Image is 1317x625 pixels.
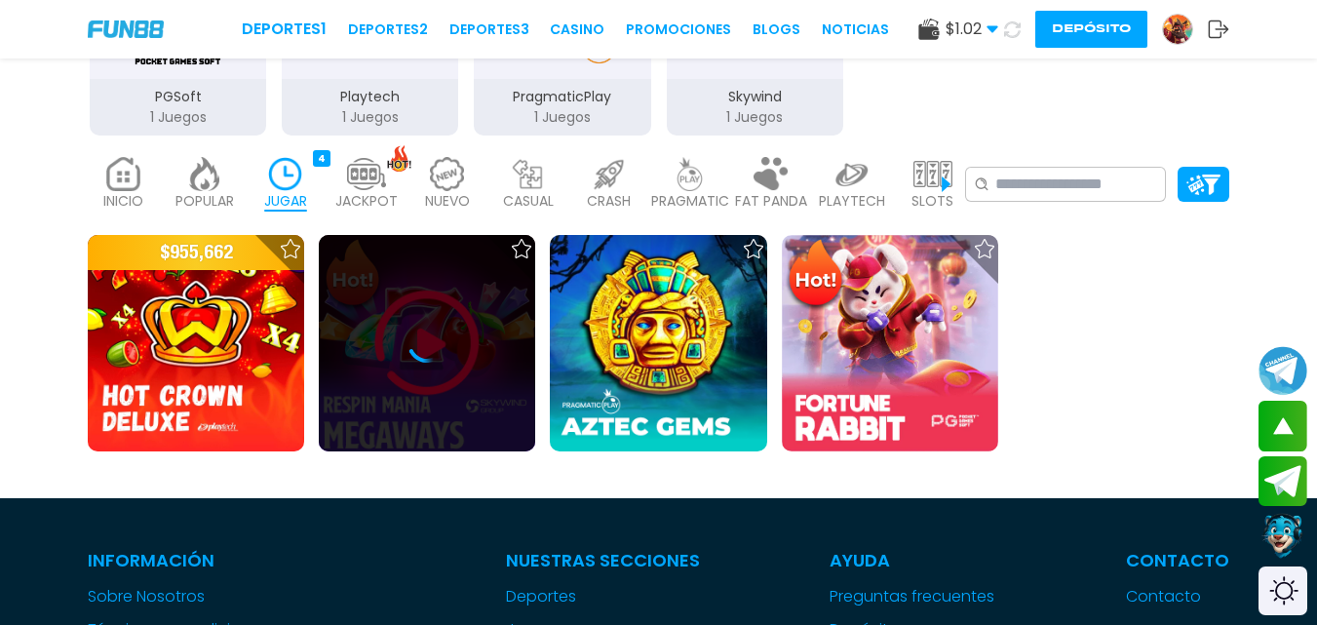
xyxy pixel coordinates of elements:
[1259,511,1307,562] button: Contact customer service
[474,107,650,128] p: 1 Juegos
[671,157,710,191] img: pragmatic_light.webp
[449,20,529,40] a: Deportes3
[242,18,327,41] a: Deportes1
[1126,547,1229,573] p: Contacto
[90,107,266,128] p: 1 Juegos
[752,157,791,191] img: fat_panda_light.webp
[348,20,428,40] a: Deportes2
[1259,345,1307,396] button: Join telegram channel
[833,157,872,191] img: playtech_light.webp
[387,145,411,172] img: hot
[1035,11,1147,48] button: Depósito
[185,157,224,191] img: popular_light.webp
[175,191,234,212] p: POPULAR
[335,191,398,212] p: JACKPOT
[1186,175,1220,195] img: Platform Filter
[1259,566,1307,615] div: Switch theme
[550,20,604,40] a: CASINO
[667,87,843,107] p: Skywind
[911,191,953,212] p: SLOTS
[913,157,952,191] img: slots_light.webp
[1259,456,1307,507] button: Join telegram
[88,547,375,573] p: Información
[822,20,889,40] a: NOTICIAS
[282,107,458,128] p: 1 Juegos
[90,87,266,107] p: PGSoft
[503,191,554,212] p: CASUAL
[506,585,700,608] a: Deportes
[428,157,467,191] img: new_light.webp
[347,157,386,191] img: jackpot_light.webp
[88,235,304,451] img: Hot Crown Deluxe
[550,235,766,451] img: Aztec Gems Deluxe
[626,20,731,40] a: Promociones
[1126,585,1229,608] a: Contacto
[946,18,998,41] span: $ 1.02
[88,585,375,608] a: Sobre Nosotros
[104,157,143,191] img: home_light.webp
[819,191,885,212] p: PLAYTECH
[590,157,629,191] img: crash_light.webp
[782,235,998,451] img: Fortune Rabbit
[1259,401,1307,451] button: scroll up
[753,20,800,40] a: BLOGS
[282,87,458,107] p: Playtech
[88,20,164,37] img: Company Logo
[830,547,995,573] p: Ayuda
[264,191,307,212] p: JUGAR
[506,547,700,573] p: Nuestras Secciones
[830,585,995,608] a: Preguntas frecuentes
[509,157,548,191] img: casual_light.webp
[651,191,729,212] p: PRAGMATIC
[313,150,330,167] div: 4
[266,157,305,191] img: recent_active.webp
[425,191,470,212] p: NUEVO
[784,237,847,313] img: Hot
[735,191,807,212] p: FAT PANDA
[103,191,143,212] p: INICIO
[587,191,631,212] p: CRASH
[474,87,650,107] p: PragmaticPlay
[1163,15,1192,44] img: Avatar
[667,107,843,128] p: 1 Juegos
[88,235,304,270] p: $ 955,662
[1162,14,1208,45] a: Avatar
